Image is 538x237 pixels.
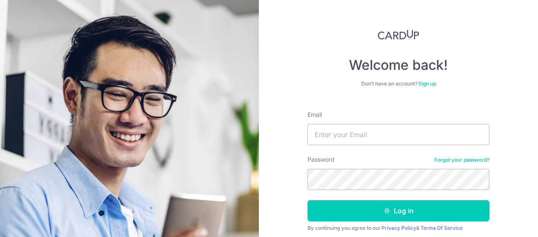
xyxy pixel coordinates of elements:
[307,57,489,74] h4: Welcome back!
[420,225,463,231] a: Terms Of Service
[307,110,322,119] label: Email
[307,80,489,87] div: Don’t have an account?
[307,155,335,164] label: Password
[418,80,436,87] a: Sign up
[378,30,419,40] img: CardUp Logo
[307,124,489,145] input: Enter your Email
[307,225,489,231] div: By continuing you agree to our &
[434,157,489,163] a: Forgot your password?
[307,200,489,221] button: Log in
[382,225,416,231] a: Privacy Policy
